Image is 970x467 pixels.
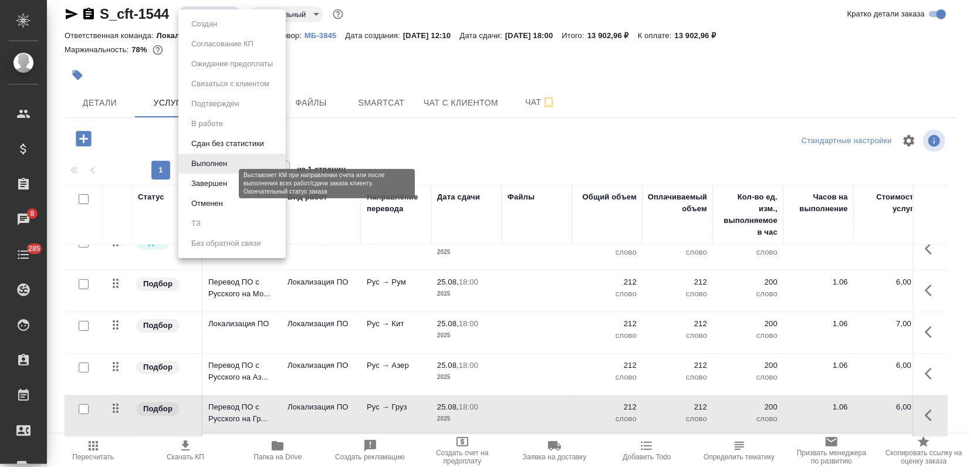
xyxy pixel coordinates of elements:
[188,157,231,170] button: Выполнен
[188,77,273,90] button: Связаться с клиентом
[188,177,231,190] button: Завершен
[188,57,276,70] button: Ожидание предоплаты
[188,97,243,110] button: Подтвержден
[188,18,221,31] button: Создан
[188,38,257,50] button: Согласование КП
[188,197,227,210] button: Отменен
[188,217,204,230] button: ТЗ
[188,137,268,150] button: Сдан без статистики
[188,237,265,250] button: Без обратной связи
[188,117,227,130] button: В работе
